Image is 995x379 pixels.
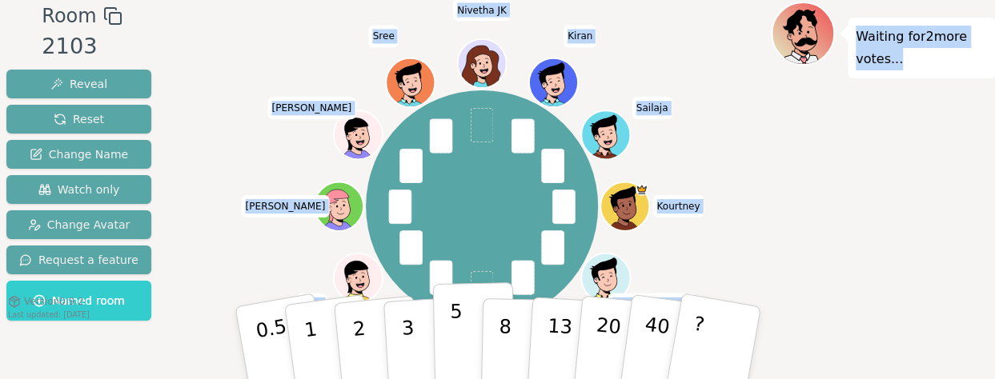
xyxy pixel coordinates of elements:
[24,295,84,308] span: Version 0.9.2
[50,76,107,92] span: Reveal
[6,70,151,98] button: Reveal
[6,140,151,169] button: Change Name
[632,97,672,119] span: Click to change your name
[636,184,648,196] span: Kourtney is the host
[19,252,138,268] span: Request a feature
[54,111,104,127] span: Reset
[38,182,120,197] span: Watch only
[42,30,122,63] div: 2103
[8,295,84,308] button: Version0.9.2
[42,2,96,30] span: Room
[28,217,130,233] span: Change Avatar
[564,26,596,48] span: Click to change your name
[608,293,696,316] span: Click to change your name
[242,195,330,217] span: Click to change your name
[8,310,90,319] span: Last updated: [DATE]
[652,195,704,217] span: Click to change your name
[856,26,987,70] p: Waiting for 2 more votes...
[369,26,399,48] span: Click to change your name
[6,175,151,204] button: Watch only
[33,293,125,309] span: Named room
[267,97,355,119] span: Click to change your name
[296,293,327,316] span: Click to change your name
[30,146,128,162] span: Change Name
[6,105,151,134] button: Reset
[6,245,151,274] button: Request a feature
[6,281,151,321] button: Named room
[6,210,151,239] button: Change Avatar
